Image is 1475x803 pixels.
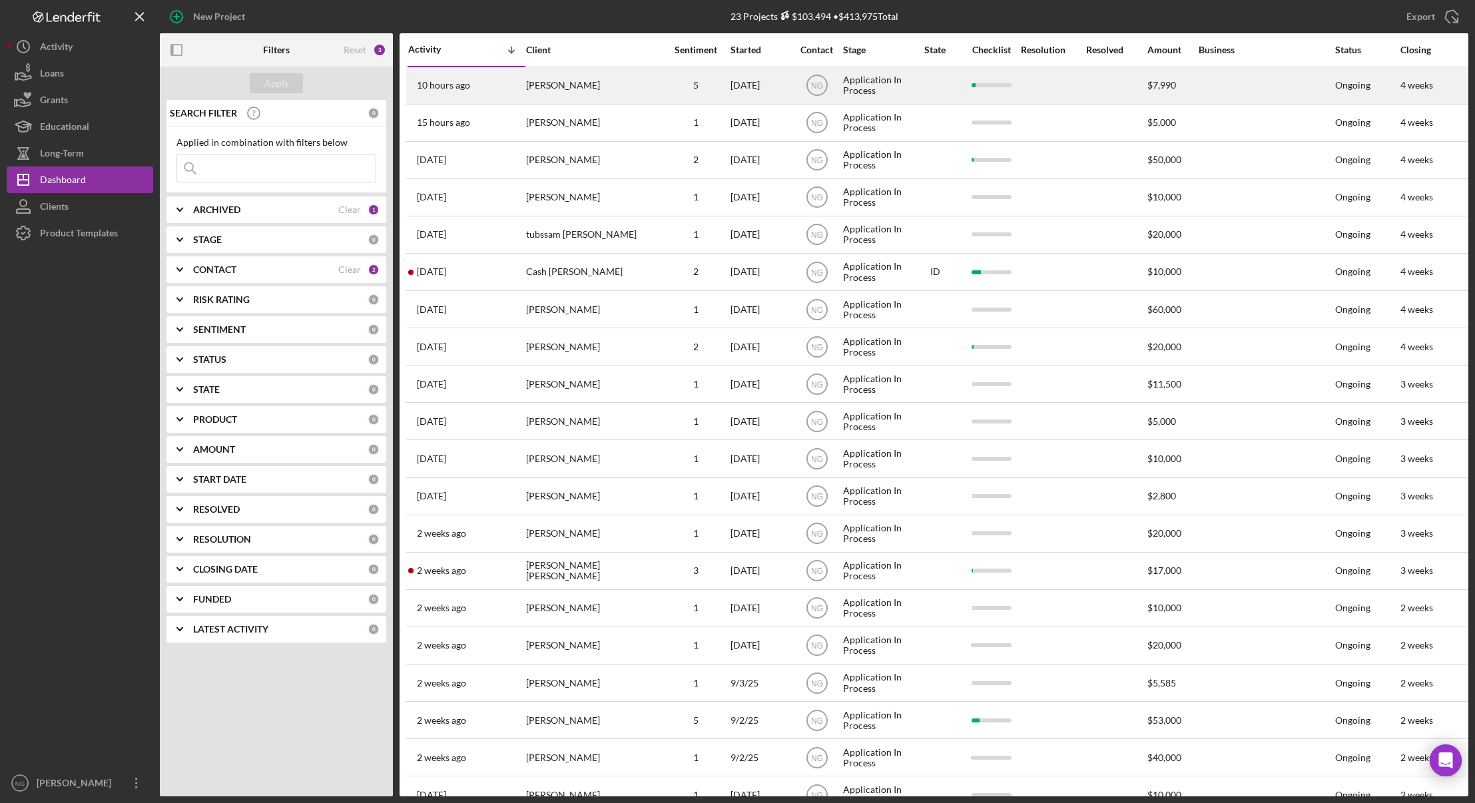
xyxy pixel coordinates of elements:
text: NG [811,268,823,277]
time: 2025-09-11 22:12 [417,491,446,501]
div: Clear [338,204,361,215]
div: Application In Process [843,740,907,775]
span: $7,990 [1147,79,1176,91]
div: Cash [PERSON_NAME] [526,254,659,290]
text: NG [811,156,823,165]
div: Apply [264,73,289,93]
div: [PERSON_NAME] [526,516,659,551]
time: 2025-09-12 02:08 [417,453,446,464]
div: Application In Process [843,479,907,514]
div: 0 [368,563,380,575]
div: Ongoing [1335,304,1370,315]
text: NG [15,780,25,787]
text: NG [811,641,823,651]
span: $10,000 [1147,789,1181,800]
div: [DATE] [731,553,790,589]
div: [DATE] [731,68,790,103]
b: START DATE [193,474,246,485]
time: 3 weeks [1400,415,1433,427]
span: $5,000 [1147,415,1176,427]
time: 4 weeks [1400,117,1433,128]
div: 1 [663,453,729,464]
div: [DATE] [731,142,790,178]
div: 2 [663,154,729,165]
div: Ongoing [1335,715,1370,726]
div: 1 [663,752,729,763]
div: Ongoing [1335,266,1370,277]
div: 1 [663,304,729,315]
b: STATUS [193,354,226,365]
span: $40,000 [1147,752,1181,763]
div: [DATE] [731,217,790,252]
time: 2025-09-13 01:29 [417,379,446,390]
time: 2025-09-17 19:05 [417,154,446,165]
div: Application In Process [843,366,907,401]
div: ID [908,266,962,277]
text: NG [811,492,823,501]
text: NG [811,193,823,202]
div: Contact [792,45,842,55]
div: [DATE] [731,479,790,514]
time: 2 weeks [1400,752,1433,763]
div: [PERSON_NAME] [526,142,659,178]
div: Application In Process [843,702,907,738]
div: Dashboard [40,166,86,196]
div: Ongoing [1335,640,1370,651]
div: Started [731,45,790,55]
button: New Project [160,3,258,30]
time: 4 weeks [1400,266,1433,277]
div: [DATE] [731,105,790,140]
time: 2025-09-15 03:53 [417,304,446,315]
div: Ongoing [1335,790,1370,800]
div: Application In Process [843,441,907,476]
span: $50,000 [1147,154,1181,165]
div: [PERSON_NAME] [526,628,659,663]
div: Resolution [1021,45,1085,55]
text: NG [811,119,823,128]
div: [PERSON_NAME] [526,441,659,476]
div: Resolved [1086,45,1146,55]
div: 0 [368,623,380,635]
span: $5,000 [1147,117,1176,128]
b: CONTACT [193,264,236,275]
button: Clients [7,193,153,220]
time: 2025-09-05 18:12 [417,603,466,613]
div: Ongoing [1335,80,1370,91]
div: Application In Process [843,180,907,215]
div: Loans [40,60,64,90]
div: Application In Process [843,516,907,551]
a: Activity [7,33,153,60]
div: Application In Process [843,142,907,178]
div: Ongoing [1335,342,1370,352]
div: 0 [368,294,380,306]
div: Ongoing [1335,528,1370,539]
span: $20,000 [1147,341,1181,352]
div: [PERSON_NAME] [526,68,659,103]
div: Clear [338,264,361,275]
time: 4 weeks [1400,228,1433,240]
div: 1 [663,117,729,128]
div: 2 [663,342,729,352]
div: 0 [368,107,380,119]
text: NG [811,417,823,426]
div: 3 [663,565,729,576]
div: 0 [368,473,380,485]
div: 0 [368,443,380,455]
div: [DATE] [731,329,790,364]
time: 2025-09-06 07:44 [417,565,466,576]
div: Ongoing [1335,565,1370,576]
time: 2025-09-16 23:00 [417,229,446,240]
button: Loans [7,60,153,87]
span: $2,800 [1147,490,1176,501]
time: 2025-09-02 18:31 [417,715,466,726]
b: RESOLVED [193,504,240,515]
time: 2025-09-05 03:01 [417,640,466,651]
div: [DATE] [731,366,790,401]
div: Open Intercom Messenger [1430,744,1462,776]
time: 2025-09-14 05:15 [417,342,446,352]
div: [PERSON_NAME] [PERSON_NAME] [526,553,659,589]
div: [DATE] [731,628,790,663]
div: Ongoing [1335,117,1370,128]
time: 3 weeks [1400,527,1433,539]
